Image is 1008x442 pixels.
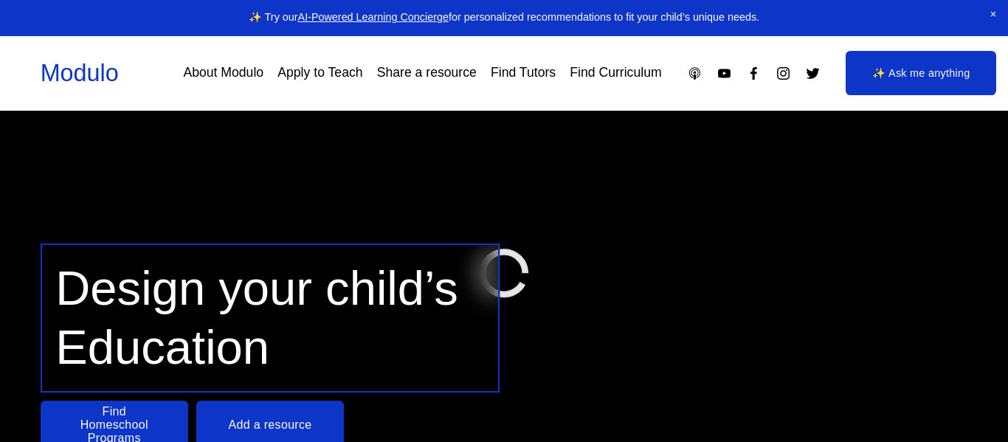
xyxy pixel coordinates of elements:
[491,61,556,86] a: Find Tutors
[55,261,472,374] span: Design your child’s Education
[717,66,732,81] a: YouTube
[41,60,119,86] a: Modulo
[846,51,996,95] a: ✨ Ask me anything
[277,61,362,86] a: Apply to Teach
[805,66,821,81] a: Twitter
[746,66,762,81] a: Facebook
[298,11,449,23] a: AI-Powered Learning Concierge
[570,61,661,86] a: Find Curriculum
[183,61,263,86] a: About Modulo
[377,61,477,86] a: Share a resource
[687,66,703,81] a: Apple Podcasts
[776,66,791,81] a: Instagram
